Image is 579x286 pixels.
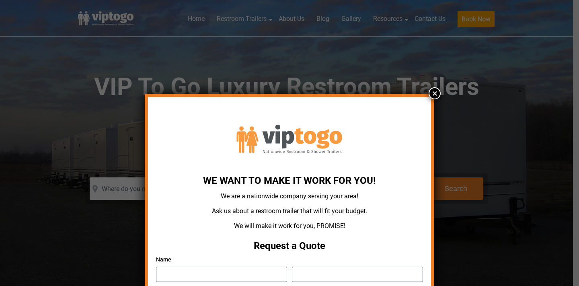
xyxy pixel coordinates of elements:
[158,205,421,218] p: Ask us about a restroom trailer that will fit your budget.
[158,190,421,203] p: We are a nationwide company serving your area!
[254,240,325,251] strong: Request a Quote
[156,255,171,263] legend: Name
[429,87,441,99] button: Close
[158,220,421,233] p: We will make it work for you, PROMISE!
[203,175,376,186] strong: We Want To Make It Work For You!
[229,107,350,167] img: viptogo logo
